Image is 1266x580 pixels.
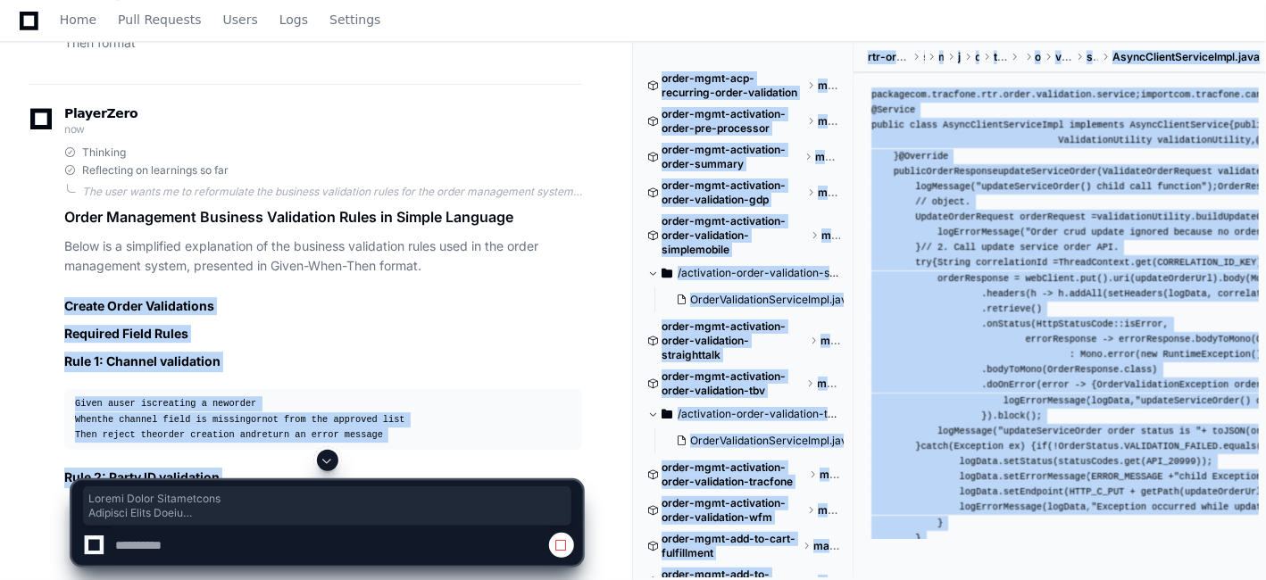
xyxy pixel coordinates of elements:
button: OrderValidationServiceImpl.java [669,287,844,312]
span: OrderValidationException [1097,379,1229,390]
span: order [157,429,185,440]
span: RuntimeException [1163,349,1252,360]
span: src [924,50,925,64]
span: master [818,79,840,93]
span: "updateServiceOrder order status is " [998,426,1202,436]
span: service [1087,50,1098,64]
span: new [1141,349,1157,360]
span: or [251,414,262,425]
span: Reflecting on learnings so far [82,163,229,178]
span: AsyncClientServiceImpl [943,120,1064,130]
span: Thinking [82,145,126,160]
span: Home [60,14,96,25]
button: /activation-order-validation-tbv/src/main/java/com/tracfone/activation/order/validation/tbv/service [647,400,840,428]
span: UpdateOrderRequest [915,211,1014,222]
span: is [141,398,152,409]
span: Loremi Dolor Sitametcons Adipisci Elits Doeiu Temp 8: Incidid utlaboreet Dolor m aliq en adminimv... [88,492,566,520]
span: class [910,120,937,130]
span: order [229,398,257,409]
span: public [894,166,927,177]
span: java [958,50,962,64]
span: order-mgmt-acp-recurring-order-validation [662,71,804,100]
span: order-mgmt-activation-order-summary [662,143,801,171]
span: Logs [279,14,308,25]
span: /activation-order-validation-simplemobile/src/main/java/com/tracfone/activation/order/validation/... [678,266,840,280]
span: implements [1070,120,1125,130]
span: master [820,334,840,348]
span: master [818,186,840,200]
span: master [815,150,840,164]
span: order-mgmt-activation-order-validation-gdp [662,178,804,207]
span: PlayerZero [64,108,137,119]
span: main [939,50,945,64]
span: When [75,414,97,425]
span: OrderValidationServiceImpl.java [690,434,854,448]
span: validation [1055,50,1072,64]
span: OrderValidationServiceImpl.java [690,293,854,307]
span: com [976,50,979,64]
span: master [818,114,840,128]
span: order-mgmt-activation-order-validation-simplemobile [662,214,807,257]
span: order-mgmt-activation-order-pre-processor [662,107,804,136]
span: catch [920,441,948,452]
span: master [818,377,840,391]
span: Users [223,14,258,25]
span: and [240,429,256,440]
h2: Create Order Validations [64,297,582,315]
span: @Override [899,151,948,162]
button: OrderValidationServiceImpl.java [669,428,844,453]
span: user [113,398,136,409]
svg: Directory [662,403,672,425]
span: AsyncClientServiceImpl.java [1112,50,1261,64]
span: AsyncClientService [1130,120,1229,130]
span: correlationId [976,257,1047,268]
span: "updateServiceOrder() child call function" [976,181,1207,192]
span: order [1035,50,1041,64]
svg: Directory [662,262,672,284]
strong: Rule 1: Channel validation [64,353,221,369]
div: Given a creating a new the channel field is missing not from the approved list Then reject the re... [75,396,571,442]
span: /activation-order-validation-tbv/src/main/java/com/tracfone/activation/order/validation/tbv/service [678,407,840,421]
span: public [871,120,904,130]
span: // 2. Call update service order API. [920,242,1119,253]
span: Settings [329,14,380,25]
div: The user wants me to reformulate the business validation rules for the order management system in... [82,185,582,199]
span: = [1091,211,1096,222]
span: String [937,257,970,268]
span: creation [190,429,234,440]
p: Below is a simplified explanation of the business validation rules used in the order management s... [64,236,582,278]
span: Pull Requests [118,14,201,25]
span: if [1037,441,1047,452]
span: order-mgmt-activation-order-validation-tbv [662,369,804,398]
span: tracfone [994,50,1008,64]
span: now [64,122,85,136]
span: try [915,257,931,268]
h3: Required Field Rules [64,325,582,343]
span: package [871,89,910,100]
span: = [1053,257,1058,268]
span: import [1141,89,1174,100]
h1: Order Management Business Validation Rules in Simple Language [64,206,582,228]
span: orderRequest [1020,211,1086,222]
span: // object. [915,196,970,207]
button: /activation-order-validation-simplemobile/src/main/java/com/tracfone/activation/order/validation/... [647,259,840,287]
span: updateServiceOrder [998,166,1097,177]
span: @Service [871,104,915,115]
span: order-mgmt-activation-order-validation-straighttalk [662,319,806,362]
span: master [821,228,840,243]
span: rtr-order-validation [868,50,910,64]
